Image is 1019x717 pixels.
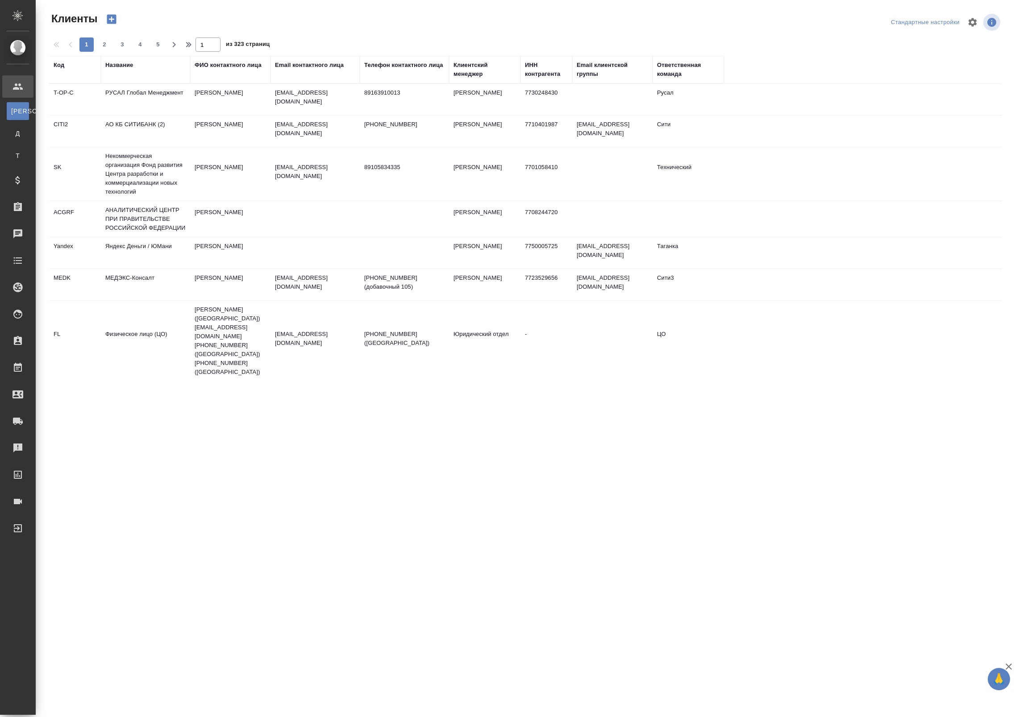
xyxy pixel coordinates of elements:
button: 4 [133,37,147,52]
span: Настроить таблицу [962,12,983,33]
p: [PHONE_NUMBER] ([GEOGRAPHIC_DATA]) [364,330,445,348]
a: [PERSON_NAME] [7,102,29,120]
button: 2 [97,37,112,52]
td: [PERSON_NAME] [190,116,270,147]
td: [PERSON_NAME] [190,269,270,300]
span: 4 [133,40,147,49]
button: 5 [151,37,165,52]
span: Клиенты [49,12,97,26]
td: Русал [653,84,724,115]
span: Д [11,129,25,138]
td: [EMAIL_ADDRESS][DOMAIN_NAME] [572,269,653,300]
td: Таганка [653,237,724,269]
td: [PERSON_NAME] [190,237,270,269]
td: Яндекс Деньги / ЮМани [101,237,190,269]
td: [PERSON_NAME] [449,84,520,115]
td: ACGRF [49,203,101,235]
div: Email клиентской группы [577,61,648,79]
td: 7701058410 [520,158,572,190]
div: Код [54,61,64,70]
button: 3 [115,37,129,52]
p: [EMAIL_ADDRESS][DOMAIN_NAME] [275,330,355,348]
span: 🙏 [991,670,1007,688]
td: АО КБ СИТИБАНК (2) [101,116,190,147]
div: Ответственная команда [657,61,720,79]
td: Некоммерческая организация Фонд развития Центра разработки и коммерциализации новых технологий [101,147,190,201]
p: [EMAIL_ADDRESS][DOMAIN_NAME] [275,88,355,106]
span: 5 [151,40,165,49]
td: 7730248430 [520,84,572,115]
td: - [520,325,572,356]
td: МЕДЭКС-Консалт [101,269,190,300]
span: Т [11,151,25,160]
div: split button [889,16,962,29]
div: Телефон контактного лица [364,61,443,70]
td: SK [49,158,101,190]
td: 7708244720 [520,203,572,235]
td: T-OP-C [49,84,101,115]
div: Название [105,61,133,70]
p: 89163910013 [364,88,445,97]
p: [EMAIL_ADDRESS][DOMAIN_NAME] [275,274,355,291]
div: ИНН контрагента [525,61,568,79]
p: [EMAIL_ADDRESS][DOMAIN_NAME] [275,163,355,181]
td: [PERSON_NAME] [449,269,520,300]
td: 7750005725 [520,237,572,269]
span: из 323 страниц [226,39,270,52]
td: [PERSON_NAME] [190,158,270,190]
td: Юридический отдел [449,325,520,356]
div: Клиентский менеджер [453,61,516,79]
td: Сити [653,116,724,147]
td: [PERSON_NAME] ([GEOGRAPHIC_DATA]) [EMAIL_ADDRESS][DOMAIN_NAME] [PHONE_NUMBER] ([GEOGRAPHIC_DATA])... [190,301,270,381]
span: Посмотреть информацию [983,14,1002,31]
td: 7710401987 [520,116,572,147]
td: Yandex [49,237,101,269]
span: 3 [115,40,129,49]
span: [PERSON_NAME] [11,107,25,116]
button: Создать [101,12,122,27]
p: [EMAIL_ADDRESS][DOMAIN_NAME] [275,120,355,138]
td: АНАЛИТИЧЕСКИЙ ЦЕНТР ПРИ ПРАВИТЕЛЬСТВЕ РОССИЙСКОЙ ФЕДЕРАЦИИ [101,201,190,237]
div: ФИО контактного лица [195,61,262,70]
td: [PERSON_NAME] [449,116,520,147]
td: РУСАЛ Глобал Менеджмент [101,84,190,115]
span: 2 [97,40,112,49]
td: Технический [653,158,724,190]
p: [PHONE_NUMBER] [364,120,445,129]
td: FL [49,325,101,356]
td: Сити3 [653,269,724,300]
td: [PERSON_NAME] [449,203,520,235]
td: MEDK [49,269,101,300]
td: [PERSON_NAME] [449,158,520,190]
a: Т [7,147,29,165]
td: ЦО [653,325,724,356]
button: 🙏 [988,668,1010,690]
div: Email контактного лица [275,61,344,70]
td: [PERSON_NAME] [190,203,270,235]
p: [PHONE_NUMBER] (добавочный 105) [364,274,445,291]
td: [EMAIL_ADDRESS][DOMAIN_NAME] [572,237,653,269]
td: [PERSON_NAME] [190,84,270,115]
td: CITI2 [49,116,101,147]
td: [EMAIL_ADDRESS][DOMAIN_NAME] [572,116,653,147]
td: 7723529656 [520,269,572,300]
p: 89105834335 [364,163,445,172]
td: [PERSON_NAME] [449,237,520,269]
a: Д [7,124,29,142]
td: Физическое лицо (ЦО) [101,325,190,356]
